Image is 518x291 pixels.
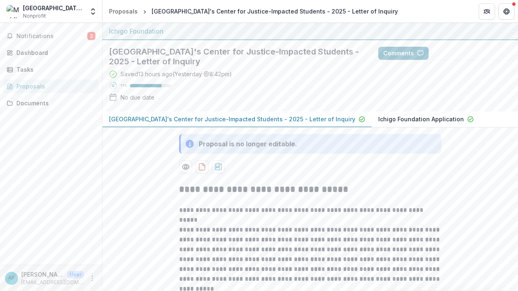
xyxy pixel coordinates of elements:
a: Dashboard [3,46,99,59]
div: Tasks [16,65,92,74]
p: [PERSON_NAME] [21,270,64,279]
span: Notifications [16,33,87,40]
button: download-proposal [212,160,225,173]
div: Documents [16,99,92,107]
div: Alexandra Fields [8,275,15,281]
div: Dashboard [16,48,92,57]
nav: breadcrumb [106,5,401,17]
a: Tasks [3,63,99,76]
a: Documents [3,96,99,110]
div: [GEOGRAPHIC_DATA]'s Center for Justice-Impacted Students - 2025 - Letter of Inquiry [152,7,398,16]
span: 2 [87,32,95,40]
button: Open entity switcher [87,3,99,20]
div: Ichigo Foundation [109,26,511,36]
img: Middlesex College's Center for Justice-Impacted Students [7,5,20,18]
div: Saved 13 hours ago ( Yesterday @ 8:42pm ) [120,70,232,78]
div: Proposals [109,7,138,16]
p: User [67,271,84,278]
p: [EMAIL_ADDRESS][DOMAIN_NAME] [21,279,84,286]
button: More [87,273,97,283]
p: 77 % [120,83,127,89]
button: Comments [378,47,429,60]
div: [GEOGRAPHIC_DATA]'s Center for Justice-Impacted Students [23,4,84,12]
div: No due date [120,93,154,102]
button: Answer Suggestions [432,47,511,60]
button: Notifications2 [3,30,99,43]
div: Proposal is no longer editable. [199,139,297,149]
a: Proposals [106,5,141,17]
button: Partners [479,3,495,20]
a: Proposals [3,80,99,93]
p: Ichigo Foundation Application [378,115,464,123]
p: [GEOGRAPHIC_DATA]'s Center for Justice-Impacted Students - 2025 - Letter of Inquiry [109,115,355,123]
button: Preview 12066966-36d2-40b3-99a7-be3ba8a7af98-0.pdf [179,160,192,173]
button: download-proposal [195,160,209,173]
div: Proposals [16,82,92,91]
button: Get Help [498,3,515,20]
h2: [GEOGRAPHIC_DATA]'s Center for Justice-Impacted Students - 2025 - Letter of Inquiry [109,47,365,66]
span: Nonprofit [23,12,46,20]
